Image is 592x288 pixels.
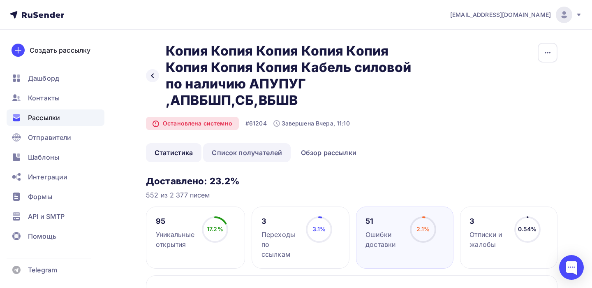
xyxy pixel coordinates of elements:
[261,216,298,226] div: 3
[28,265,57,275] span: Telegram
[7,129,104,146] a: Отправители
[207,225,223,232] span: 17.2%
[312,225,326,232] span: 3.1%
[469,230,506,249] div: Отписки и жалобы
[28,231,56,241] span: Помощь
[450,11,551,19] span: [EMAIL_ADDRESS][DOMAIN_NAME]
[28,152,59,162] span: Шаблоны
[469,216,506,226] div: 3
[7,149,104,165] a: Шаблоны
[156,216,194,226] div: 95
[365,216,402,226] div: 51
[166,43,414,109] h2: Копия Копия Копия Копия Копия Копия Копия Копия Кабель силовой по наличию АПУПУГ ,АПВБШП,СБ,ВБШВ
[203,143,291,162] a: Список получателей
[28,172,67,182] span: Интеграции
[450,7,582,23] a: [EMAIL_ADDRESS][DOMAIN_NAME]
[28,93,60,103] span: Контакты
[146,190,557,200] div: 552 из 2 377 писем
[28,192,52,202] span: Формы
[273,119,350,128] div: Завершена Вчера, 11:10
[7,70,104,86] a: Дашборд
[245,119,267,128] div: #61204
[416,225,430,232] span: 2.1%
[292,143,365,162] a: Обзор рассылки
[7,90,104,106] a: Контакты
[146,117,239,130] div: Остановлена системно
[30,45,90,55] div: Создать рассылку
[7,188,104,205] a: Формы
[261,230,298,259] div: Переходы по ссылкам
[156,230,194,249] div: Уникальные открытия
[518,225,537,232] span: 0.54%
[146,175,557,187] h3: Доставлено: 23.2%
[28,73,59,83] span: Дашборд
[365,230,402,249] div: Ошибки доставки
[28,113,60,123] span: Рассылки
[28,211,65,221] span: API и SMTP
[146,143,201,162] a: Статистика
[7,109,104,126] a: Рассылки
[28,132,72,142] span: Отправители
